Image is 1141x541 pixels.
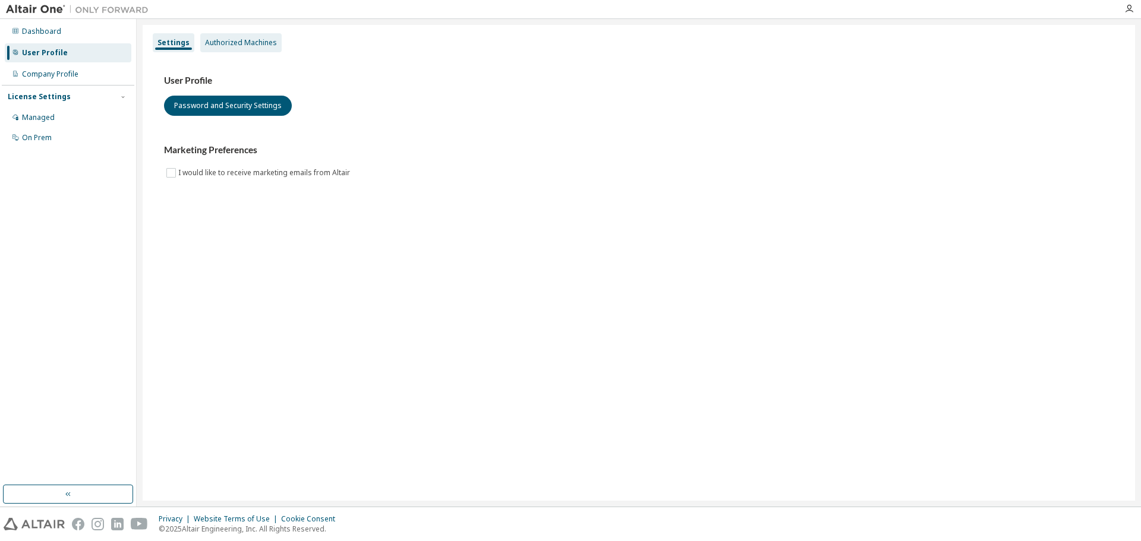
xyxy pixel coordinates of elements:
h3: User Profile [164,75,1114,87]
p: © 2025 Altair Engineering, Inc. All Rights Reserved. [159,524,342,534]
div: Settings [157,38,190,48]
h3: Marketing Preferences [164,144,1114,156]
label: I would like to receive marketing emails from Altair [178,166,352,180]
img: instagram.svg [92,518,104,530]
div: User Profile [22,48,68,58]
div: License Settings [8,92,71,102]
div: Authorized Machines [205,38,277,48]
img: youtube.svg [131,518,148,530]
div: Cookie Consent [281,514,342,524]
div: Website Terms of Use [194,514,281,524]
img: linkedin.svg [111,518,124,530]
div: Dashboard [22,27,61,36]
img: Altair One [6,4,155,15]
div: Managed [22,113,55,122]
img: altair_logo.svg [4,518,65,530]
div: On Prem [22,133,52,143]
img: facebook.svg [72,518,84,530]
div: Company Profile [22,69,78,79]
button: Password and Security Settings [164,96,292,116]
div: Privacy [159,514,194,524]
